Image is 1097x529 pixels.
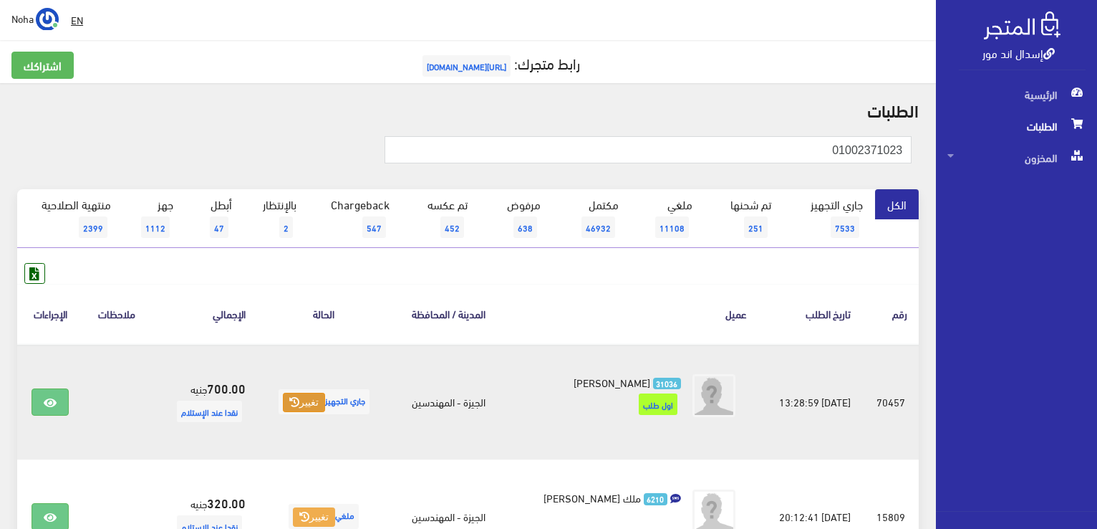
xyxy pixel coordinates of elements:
[520,374,681,390] a: 31036 [PERSON_NAME]
[79,216,107,238] span: 2399
[185,189,244,248] a: أبطل47
[279,216,293,238] span: 2
[150,284,257,343] th: اﻹجمالي
[574,372,650,392] span: [PERSON_NAME]
[419,49,580,76] a: رابط متجرك:[URL][DOMAIN_NAME]
[631,189,705,248] a: ملغي11108
[390,284,497,343] th: المدينة / المحافظة
[293,507,335,528] button: تغيير
[244,189,309,248] a: بالإنتظار2
[520,490,681,505] a: 6210 ملك [PERSON_NAME]
[947,79,1086,110] span: الرئيسية
[207,378,246,397] strong: 700.00
[279,389,369,414] span: جاري التجهيز
[862,344,919,460] td: 70457
[11,9,34,27] span: Noha
[644,493,667,505] span: 6210
[283,393,325,413] button: تغيير
[440,216,464,238] span: 452
[123,189,185,248] a: جهز1112
[705,189,783,248] a: تم شحنها251
[655,216,689,238] span: 11108
[982,42,1055,63] a: إسدال اند مور
[744,216,768,238] span: 251
[947,110,1086,142] span: الطلبات
[862,284,919,343] th: رقم
[758,284,862,343] th: تاريخ الطلب
[984,11,1060,39] img: .
[385,136,912,163] input: بحث ( رقم الطلب, رقم الهاتف, الإسم, البريد اﻹلكتروني )...
[936,110,1097,142] a: الطلبات
[11,7,59,30] a: ... Noha
[831,216,859,238] span: 7533
[553,189,631,248] a: مكتمل46932
[71,11,83,29] u: EN
[947,142,1086,173] span: المخزون
[309,189,402,248] a: Chargeback547
[653,378,681,390] span: 31036
[84,284,150,343] th: ملاحظات
[497,284,758,343] th: عميل
[17,100,919,119] h2: الطلبات
[17,189,123,248] a: منتهية الصلاحية2399
[17,431,72,485] iframe: Drift Widget Chat Controller
[936,142,1097,173] a: المخزون
[36,8,59,31] img: ...
[177,401,242,422] span: نقدا عند الإستلام
[289,504,359,529] span: ملغي
[422,55,511,77] span: [URL][DOMAIN_NAME]
[207,493,246,512] strong: 320.00
[17,284,84,343] th: الإجراءات
[543,487,641,507] span: ملك [PERSON_NAME]
[581,216,615,238] span: 46932
[402,189,480,248] a: تم عكسه452
[11,52,74,79] a: اشتراكك
[141,216,170,238] span: 1112
[257,284,390,343] th: الحالة
[210,216,228,238] span: 47
[936,79,1097,110] a: الرئيسية
[362,216,386,238] span: 547
[758,344,862,460] td: [DATE] 13:28:59
[390,344,497,460] td: الجيزة - المهندسين
[513,216,537,238] span: 638
[639,394,677,415] span: اول طلب
[692,374,735,417] img: avatar.png
[480,189,553,248] a: مرفوض638
[150,344,257,460] td: جنيه
[783,189,876,248] a: جاري التجهيز7533
[875,189,919,219] a: الكل
[65,7,89,33] a: EN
